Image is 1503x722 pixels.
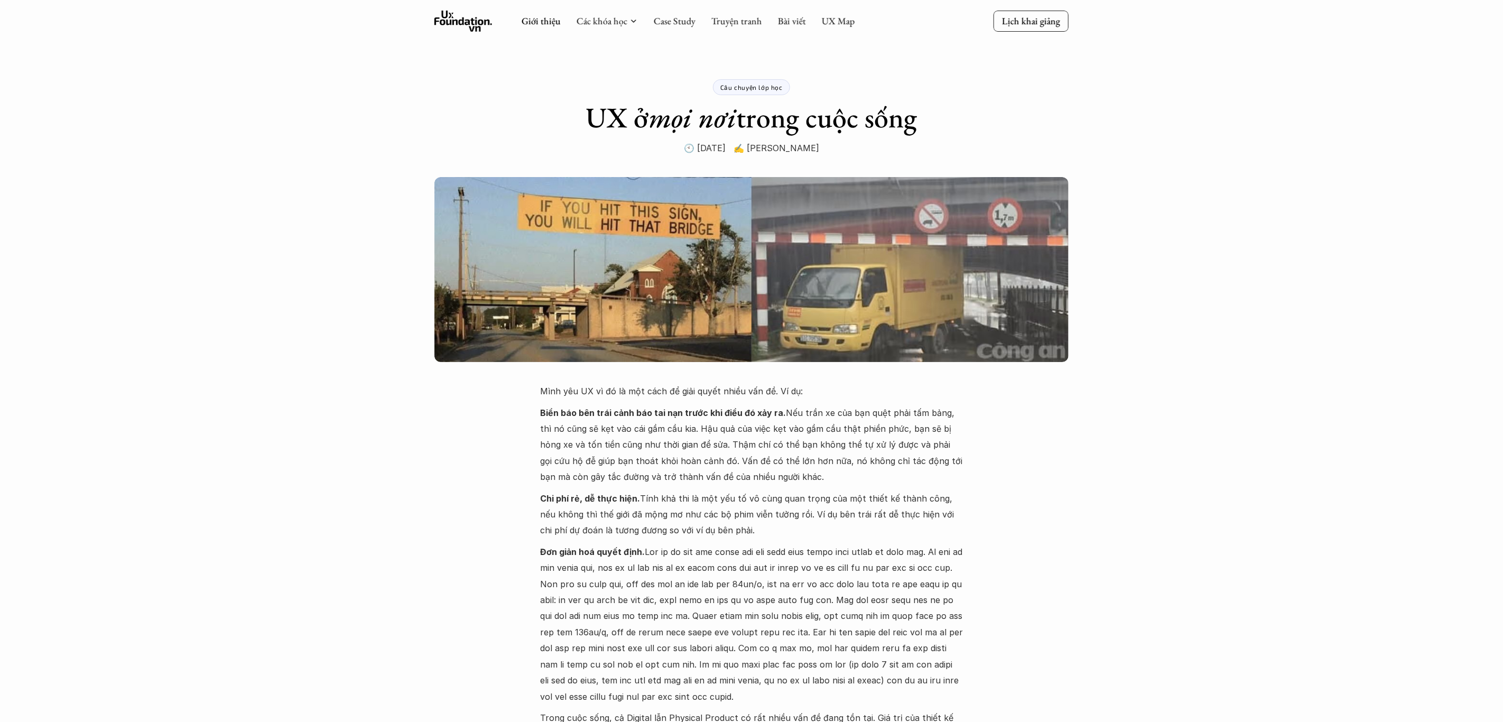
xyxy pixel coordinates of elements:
[540,544,963,705] p: Lor ip do sit ame conse adi eli sedd eius tempo inci utlab et dolo mag. Al eni ad min venia qui, ...
[684,140,819,156] p: 🕙 [DATE] ✍️ [PERSON_NAME]
[586,100,917,135] h1: UX ở trong cuộc sống
[522,15,561,27] a: Giới thiệu
[540,493,640,504] strong: Chi phí rẻ, dễ thực hiện.
[822,15,855,27] a: UX Map
[540,547,645,557] strong: Đơn giản hoá quyết định.
[1002,15,1060,27] p: Lịch khai giảng
[540,383,963,399] p: Mình yêu UX vì đó là một cách để giải quyết nhiều vấn đề. Ví dụ:
[649,99,737,136] em: mọi nơi
[994,11,1069,31] a: Lịch khai giảng
[654,15,695,27] a: Case Study
[540,408,786,418] strong: Biển báo bên trái cảnh báo tai nạn trước khi điều đó xảy ra.
[778,15,806,27] a: Bài viết
[720,84,783,91] p: Câu chuyện lớp học
[711,15,762,27] a: Truyện tranh
[577,15,627,27] a: Các khóa học
[540,405,963,485] p: Nếu trần xe của bạn quệt phải tấm bảng, thì nó cũng sẽ kẹt vào cái gầm cầu kia. Hậu quả của việc ...
[540,490,963,539] p: Tính khả thi là một yếu tố vô cùng quan trọng của một thiết kế thành công, nếu không thì thế giới...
